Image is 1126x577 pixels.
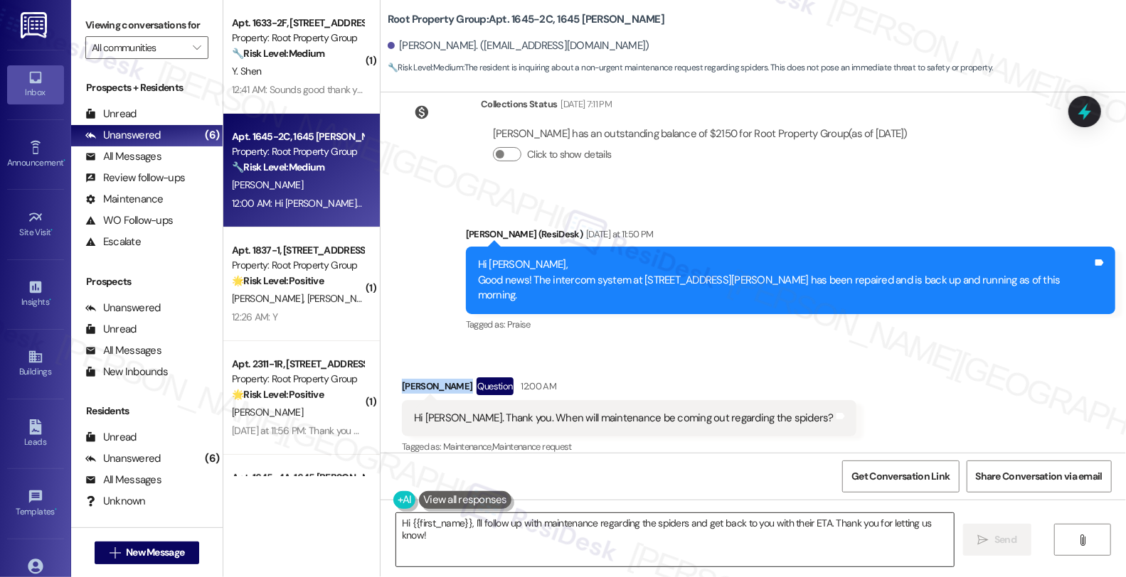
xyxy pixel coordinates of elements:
[110,547,120,559] i: 
[7,205,64,244] a: Site Visit •
[63,156,65,166] span: •
[7,415,64,453] a: Leads
[388,38,649,53] div: [PERSON_NAME]. ([EMAIL_ADDRESS][DOMAIN_NAME])
[557,97,612,112] div: [DATE] 7:11 PM
[85,365,168,379] div: New Inbounds
[85,343,161,358] div: All Messages
[466,227,1115,247] div: [PERSON_NAME] (ResiDesk)
[7,485,64,523] a: Templates •
[201,124,223,146] div: (6)
[232,47,324,60] strong: 🔧 Risk Level: Medium
[414,411,834,426] div: Hi [PERSON_NAME]. Thank you. When will maintenance be coming out regarding the spiders?
[55,505,57,514] span: •
[85,149,161,164] div: All Messages
[95,541,200,564] button: New Message
[232,406,303,419] span: [PERSON_NAME]
[232,129,363,144] div: Apt. 1645-2C, 1645 [PERSON_NAME]
[71,404,223,419] div: Residents
[493,126,908,141] div: [PERSON_NAME] has an outstanding balance of $2150 for Root Property Group (as of [DATE])
[583,227,653,242] div: [DATE] at 11:50 PM
[963,524,1032,556] button: Send
[85,473,161,487] div: All Messages
[85,451,161,466] div: Unanswered
[7,345,64,383] a: Buildings
[492,441,572,453] span: Maintenance request
[232,31,363,45] div: Property: Root Property Group
[388,62,463,73] strong: 🔧 Risk Level: Medium
[477,377,514,395] div: Question
[388,12,664,27] b: Root Property Group: Apt. 1645-2C, 1645 [PERSON_NAME]
[232,274,324,287] strong: 🌟 Risk Level: Positive
[126,545,184,560] span: New Message
[527,147,611,162] label: Click to show details
[85,234,141,249] div: Escalate
[232,388,324,401] strong: 🌟 Risk Level: Positive
[92,36,186,59] input: All communities
[232,178,303,191] span: [PERSON_NAME]
[232,357,363,372] div: Apt. 2311-1R, [STREET_ADDRESS]
[85,322,137,337] div: Unread
[402,436,856,457] div: Tagged as:
[402,377,856,400] div: [PERSON_NAME]
[232,243,363,258] div: Apt. 1837-1, [STREET_ADDRESS][PERSON_NAME]
[232,16,363,31] div: Apt. 1633-2F, [STREET_ADDRESS][PERSON_NAME]
[85,128,161,143] div: Unanswered
[71,274,223,289] div: Prospects
[967,460,1112,492] button: Share Conversation via email
[517,379,556,394] div: 12:00 AM
[232,144,363,159] div: Property: Root Property Group
[396,513,954,566] textarea: Hi {{first_name}}, I'll follow up with maintenance regarding the spiders and get back to you with...
[232,65,261,77] span: Y. Shen
[232,470,363,485] div: Apt. 1645-4A, 1645 [PERSON_NAME]
[232,372,363,387] div: Property: Root Property Group
[85,107,137,122] div: Unread
[443,441,492,453] span: Maintenance ,
[851,469,950,484] span: Get Conversation Link
[85,494,146,509] div: Unknown
[232,292,307,305] span: [PERSON_NAME]
[85,301,161,316] div: Unanswered
[85,14,208,36] label: Viewing conversations for
[842,460,959,492] button: Get Conversation Link
[71,80,223,95] div: Prospects + Residents
[85,192,164,207] div: Maintenance
[193,42,201,53] i: 
[976,469,1103,484] span: Share Conversation via email
[307,292,378,305] span: [PERSON_NAME]
[478,257,1093,303] div: Hi [PERSON_NAME], Good news! The intercom system at [STREET_ADDRESS][PERSON_NAME] has been repair...
[232,311,277,323] div: 12:26 AM: Y
[85,430,137,445] div: Unread
[232,83,405,96] div: 12:41 AM: Sounds good thank you so much
[85,213,173,228] div: WO Follow-ups
[7,275,64,313] a: Insights •
[388,60,993,75] span: : The resident is inquiring about a non-urgent maintenance request regarding spiders. This does n...
[85,171,185,185] div: Review follow-ups
[21,12,50,38] img: ResiDesk Logo
[51,225,53,235] span: •
[232,258,363,273] div: Property: Root Property Group
[232,161,324,173] strong: 🔧 Risk Level: Medium
[507,318,531,330] span: Praise
[7,65,64,104] a: Inbox
[994,532,1016,547] span: Send
[201,448,223,470] div: (6)
[232,424,465,437] div: [DATE] at 11:56 PM: Thank you so much [PERSON_NAME]!
[978,534,989,546] i: 
[481,97,557,112] div: Collections Status
[232,197,660,210] div: 12:00 AM: Hi [PERSON_NAME]. Thank you. When will maintenance be coming out regarding the spiders?
[49,295,51,305] span: •
[466,314,1115,335] div: Tagged as:
[1077,534,1088,546] i: 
